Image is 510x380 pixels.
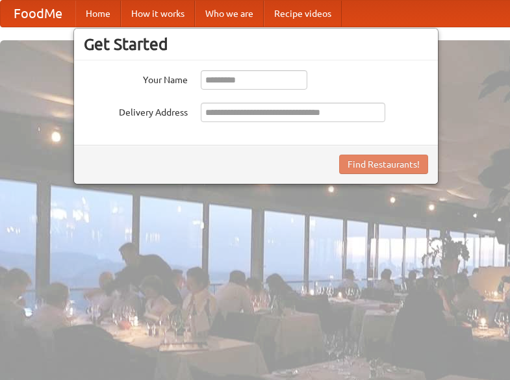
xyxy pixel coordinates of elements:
[84,103,188,119] label: Delivery Address
[75,1,121,27] a: Home
[195,1,264,27] a: Who we are
[84,70,188,86] label: Your Name
[264,1,342,27] a: Recipe videos
[121,1,195,27] a: How it works
[339,155,428,174] button: Find Restaurants!
[1,1,75,27] a: FoodMe
[84,34,428,54] h3: Get Started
